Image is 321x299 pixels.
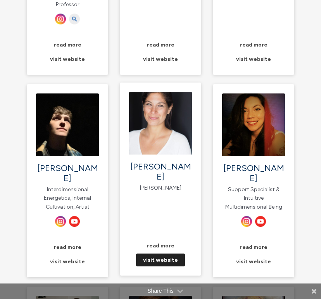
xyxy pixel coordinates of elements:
p: Interdimensional Energetics, Internal Cultivation, Artist [36,185,99,211]
img: Instagram [241,216,252,227]
a: visit website [136,53,185,66]
a: read more [140,239,181,252]
a: read more [233,38,274,51]
img: YouTube [255,216,266,227]
a: visit website [229,53,278,66]
a: [PERSON_NAME] [37,163,98,183]
img: Marisa Meddin [129,92,192,155]
a: [PERSON_NAME] [223,163,284,183]
p: Support Specialist & Intuitive Multidimensional Being [222,185,285,211]
img: Sara Reheis [222,93,285,156]
img: Instagram [55,216,66,227]
img: Emily Furst [36,93,99,156]
a: read more [233,241,274,254]
img: Instagram [55,14,66,24]
img: YouTube [69,216,80,227]
a: read more [47,38,88,51]
a: read more [140,38,181,51]
p: [PERSON_NAME] [129,184,192,192]
a: visit website [43,53,92,66]
a: [PERSON_NAME] [130,161,191,182]
a: visit website [229,255,278,268]
img: Bog [69,14,80,24]
a: visit website [43,255,92,268]
a: visit website [136,254,185,266]
a: read more [47,241,88,254]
